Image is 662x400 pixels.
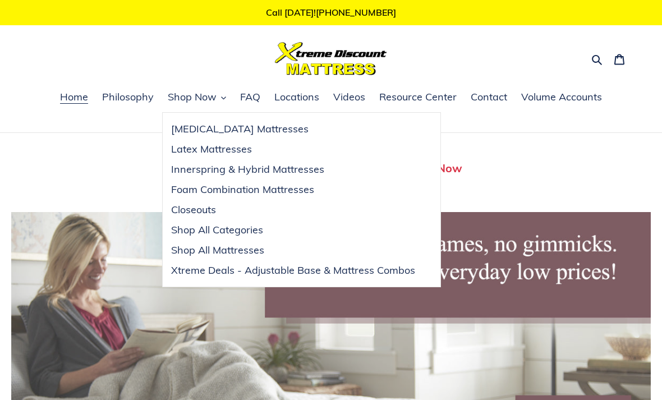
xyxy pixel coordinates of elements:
[171,243,264,257] span: Shop All Mattresses
[521,90,602,104] span: Volume Accounts
[274,90,319,104] span: Locations
[269,89,325,106] a: Locations
[374,89,462,106] a: Resource Center
[171,264,415,277] span: Xtreme Deals - Adjustable Base & Mattress Combos
[171,122,309,136] span: [MEDICAL_DATA] Mattresses
[163,159,424,180] a: Innerspring & Hybrid Mattresses
[240,90,260,104] span: FAQ
[163,240,424,260] a: Shop All Mattresses
[163,220,424,240] a: Shop All Categories
[516,89,608,106] a: Volume Accounts
[379,90,457,104] span: Resource Center
[333,90,365,104] span: Videos
[96,89,159,106] a: Philosophy
[60,90,88,104] span: Home
[54,89,94,106] a: Home
[168,90,217,104] span: Shop Now
[465,89,513,106] a: Contact
[162,89,232,106] button: Shop Now
[316,7,396,18] a: [PHONE_NUMBER]
[163,180,424,200] a: Foam Combination Mattresses
[102,90,154,104] span: Philosophy
[163,119,424,139] a: [MEDICAL_DATA] Mattresses
[171,163,324,176] span: Innerspring & Hybrid Mattresses
[171,223,263,237] span: Shop All Categories
[163,260,424,281] a: Xtreme Deals - Adjustable Base & Mattress Combos
[171,183,314,196] span: Foam Combination Mattresses
[328,89,371,106] a: Videos
[171,203,216,217] span: Closeouts
[471,90,507,104] span: Contact
[275,42,387,75] img: Xtreme Discount Mattress
[171,142,252,156] span: Latex Mattresses
[163,139,424,159] a: Latex Mattresses
[163,200,424,220] a: Closeouts
[235,89,266,106] a: FAQ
